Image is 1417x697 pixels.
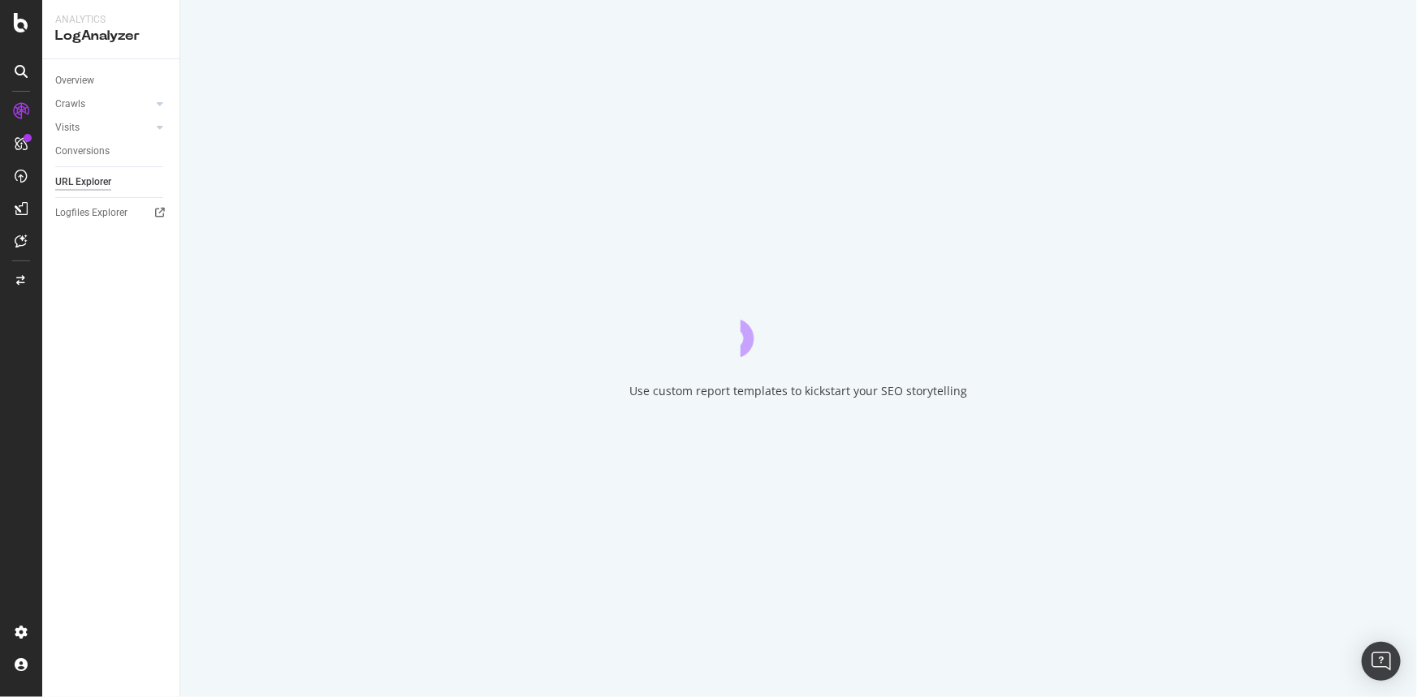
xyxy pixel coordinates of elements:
[55,204,127,222] div: Logfiles Explorer
[55,96,85,113] div: Crawls
[55,174,111,191] div: URL Explorer
[55,119,80,136] div: Visits
[55,119,152,136] a: Visits
[630,383,968,399] div: Use custom report templates to kickstart your SEO storytelling
[55,72,94,89] div: Overview
[55,13,166,27] div: Analytics
[55,72,168,89] a: Overview
[55,96,152,113] a: Crawls
[55,143,110,160] div: Conversions
[55,174,168,191] a: URL Explorer
[55,27,166,45] div: LogAnalyzer
[55,204,168,222] a: Logfiles Explorer
[55,143,168,160] a: Conversions
[741,299,858,357] div: animation
[1362,642,1401,681] div: Open Intercom Messenger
